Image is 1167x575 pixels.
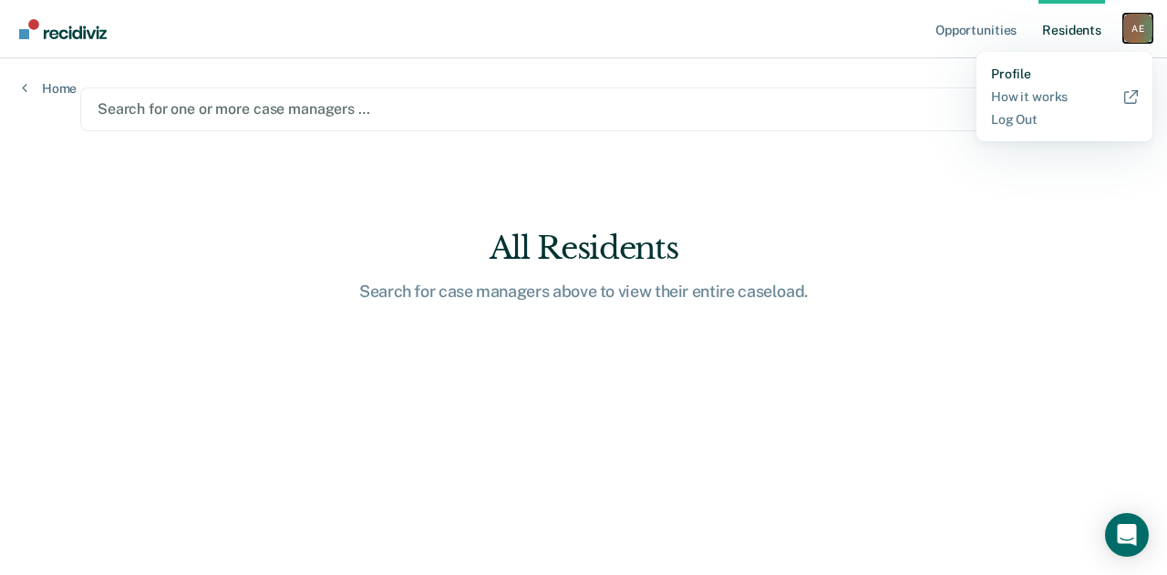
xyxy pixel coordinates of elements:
div: A E [1123,14,1152,43]
img: Recidiviz [19,19,107,39]
a: Log Out [991,112,1138,128]
a: How it works [991,89,1138,105]
div: All Residents [292,230,875,267]
button: Profile dropdown button [1123,14,1152,43]
div: Search for case managers above to view their entire caseload. [292,282,875,302]
div: Open Intercom Messenger [1105,513,1149,557]
a: Home [22,80,77,97]
a: Profile [991,67,1138,82]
